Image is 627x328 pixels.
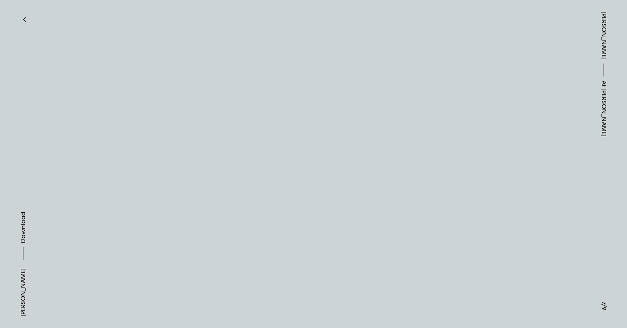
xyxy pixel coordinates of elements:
button: Download asset [18,212,28,264]
span: Download [19,212,27,243]
span: At [PERSON_NAME] [599,80,609,137]
a: [PERSON_NAME] [599,11,609,60]
div: [PERSON_NAME] [18,268,28,317]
